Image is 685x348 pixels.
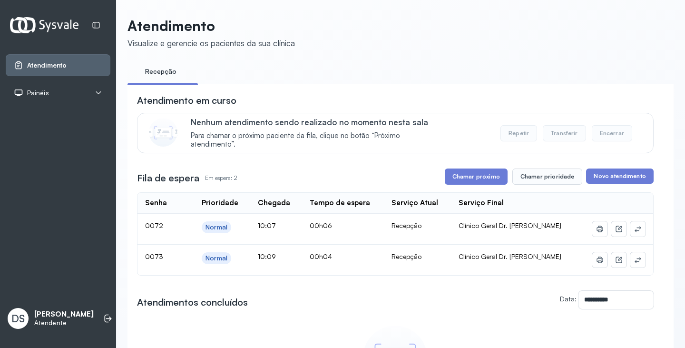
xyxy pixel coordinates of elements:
[205,223,227,231] div: Normal
[391,221,443,230] div: Recepção
[258,221,276,229] span: 10:07
[137,94,236,107] h3: Atendimento em curso
[205,254,227,262] div: Normal
[137,296,248,309] h3: Atendimentos concluídos
[191,117,442,127] p: Nenhum atendimento sendo realizado no momento nesta sala
[391,199,438,208] div: Serviço Atual
[459,199,504,208] div: Serviço Final
[127,17,295,34] p: Atendimento
[258,252,276,260] span: 10:09
[14,60,102,70] a: Atendimento
[34,319,94,327] p: Atendente
[586,169,653,184] button: Novo atendimento
[459,221,561,229] span: Clínico Geral Dr. [PERSON_NAME]
[543,125,586,141] button: Transferir
[459,252,561,260] span: Clínico Geral Dr. [PERSON_NAME]
[137,171,199,185] h3: Fila de espera
[127,38,295,48] div: Visualize e gerencie os pacientes da sua clínica
[445,169,508,185] button: Chamar próximo
[145,252,163,260] span: 0073
[500,125,537,141] button: Repetir
[391,252,443,261] div: Recepção
[191,131,442,149] span: Para chamar o próximo paciente da fila, clique no botão “Próximo atendimento”.
[27,61,67,70] span: Atendimento
[145,221,163,229] span: 0072
[145,199,167,208] div: Senha
[258,199,290,208] div: Chegada
[202,199,238,208] div: Prioridade
[127,64,194,80] a: Recepção
[310,252,332,260] span: 00h04
[592,125,632,141] button: Encerrar
[149,118,177,147] img: Imagem de CalloutCard
[34,310,94,319] p: [PERSON_NAME]
[310,221,332,229] span: 00h06
[310,199,370,208] div: Tempo de espera
[27,89,49,97] span: Painéis
[205,171,237,185] p: Em espera: 2
[560,295,577,303] label: Data:
[512,169,583,185] button: Chamar prioridade
[10,17,78,33] img: Logotipo do estabelecimento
